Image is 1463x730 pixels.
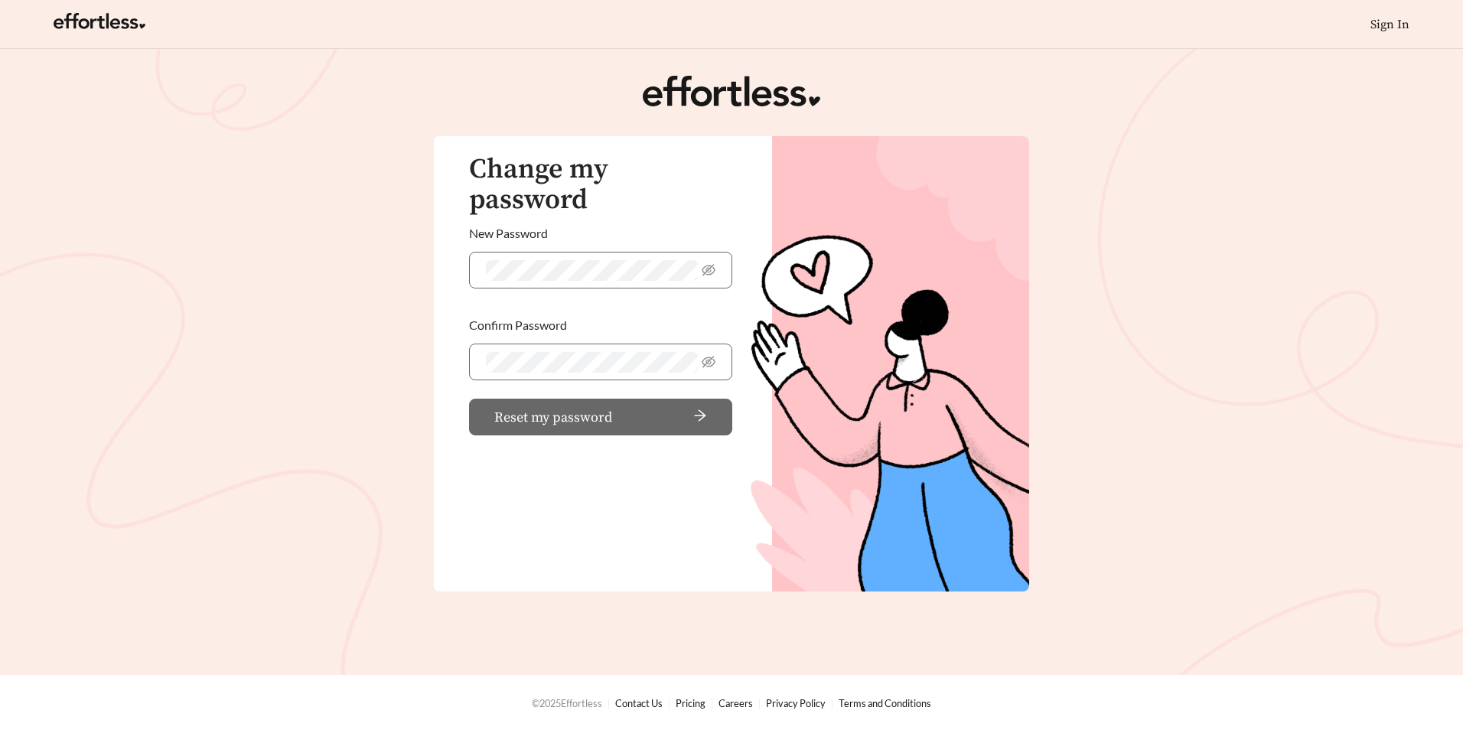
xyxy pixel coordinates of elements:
a: Privacy Policy [766,697,826,709]
a: Pricing [676,697,705,709]
span: © 2025 Effortless [532,697,602,709]
label: New Password [469,215,548,252]
input: Confirm Password [486,352,699,373]
label: Confirm Password [469,307,567,344]
span: eye-invisible [702,355,715,369]
span: eye-invisible [702,263,715,277]
a: Terms and Conditions [839,697,931,709]
a: Careers [718,697,753,709]
a: Contact Us [615,697,663,709]
h3: Change my password [469,155,732,215]
input: New Password [486,260,699,281]
button: Reset my passwordarrow-right [469,399,732,435]
a: Sign In [1370,17,1409,32]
